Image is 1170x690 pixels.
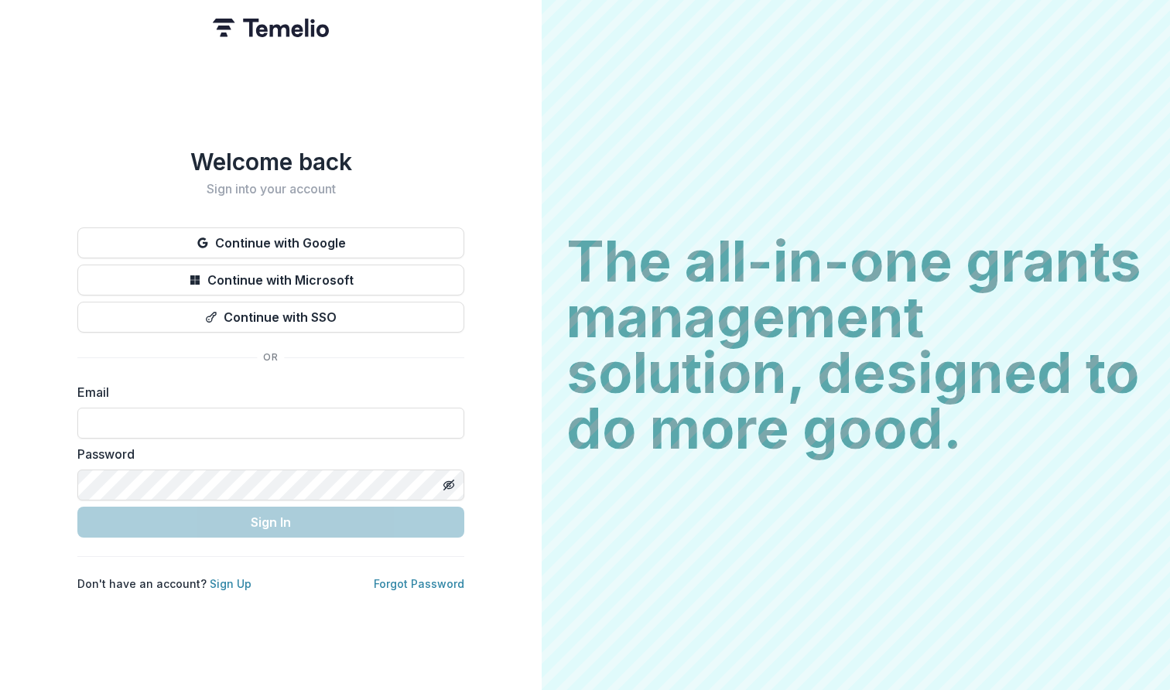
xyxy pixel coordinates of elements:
[77,265,464,295] button: Continue with Microsoft
[77,576,251,592] p: Don't have an account?
[213,19,329,37] img: Temelio
[436,473,461,497] button: Toggle password visibility
[77,148,464,176] h1: Welcome back
[77,182,464,196] h2: Sign into your account
[77,302,464,333] button: Continue with SSO
[77,445,455,463] label: Password
[77,227,464,258] button: Continue with Google
[77,383,455,401] label: Email
[77,507,464,538] button: Sign In
[374,577,464,590] a: Forgot Password
[210,577,251,590] a: Sign Up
